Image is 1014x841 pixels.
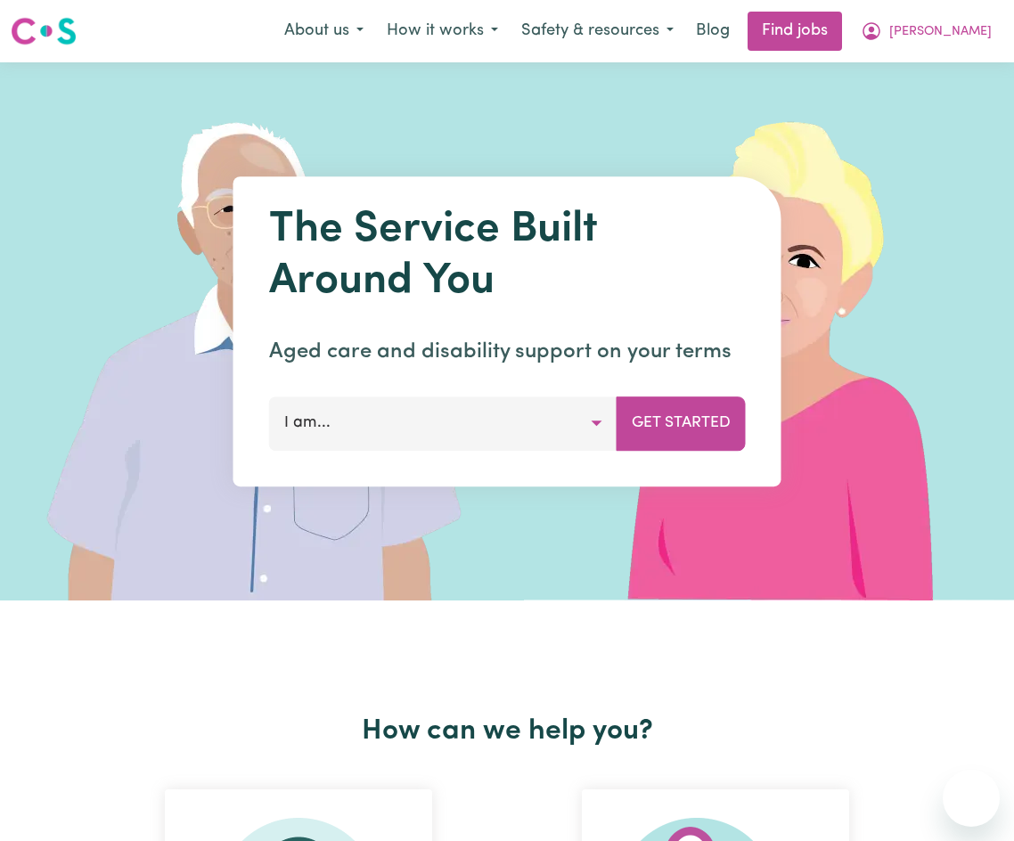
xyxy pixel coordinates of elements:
[943,770,1000,827] iframe: Button to launch messaging window
[11,15,77,47] img: Careseekers logo
[273,12,375,50] button: About us
[375,12,510,50] button: How it works
[269,336,746,368] p: Aged care and disability support on your terms
[748,12,842,51] a: Find jobs
[269,205,746,307] h1: The Service Built Around You
[269,396,617,450] button: I am...
[11,11,77,52] a: Careseekers logo
[889,22,992,42] span: [PERSON_NAME]
[849,12,1003,50] button: My Account
[617,396,746,450] button: Get Started
[685,12,740,51] a: Blog
[510,12,685,50] button: Safety & resources
[90,714,924,748] h2: How can we help you?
